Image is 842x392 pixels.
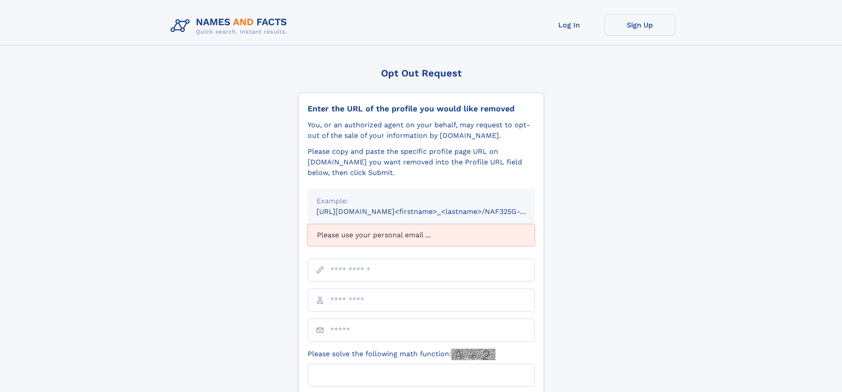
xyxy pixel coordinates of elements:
a: Sign Up [605,14,675,36]
small: [URL][DOMAIN_NAME]<firstname>_<lastname>/NAF325G-xxxxxxxx [316,207,552,216]
div: Please use your personal email ... [308,224,535,246]
div: Please copy and paste the specific profile page URL on [DOMAIN_NAME] you want removed into the Pr... [308,146,535,178]
div: You, or an authorized agent on your behalf, may request to opt-out of the sale of your informatio... [308,120,535,141]
div: Enter the URL of the profile you would like removed [308,104,535,114]
label: Please solve the following math function: [308,349,495,360]
div: Opt Out Request [298,68,544,79]
a: Log In [534,14,605,36]
div: Example: [316,196,526,206]
img: Logo Names and Facts [167,14,294,38]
